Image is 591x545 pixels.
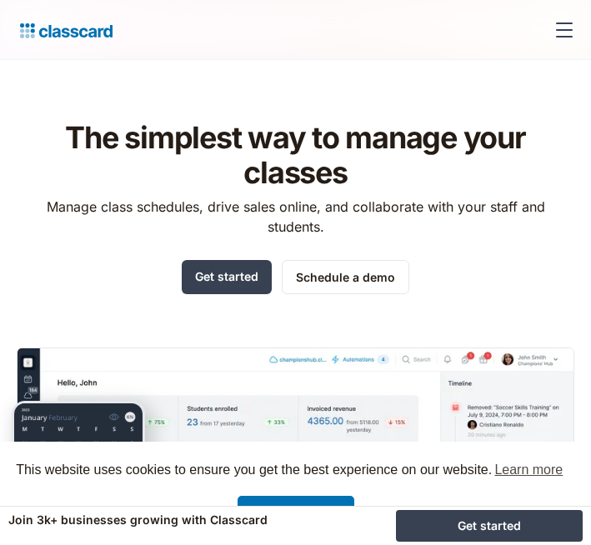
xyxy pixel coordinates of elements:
[31,197,560,237] p: Manage class schedules, drive sales online, and collaborate with your staff and students.
[13,18,113,42] a: home
[238,496,354,529] a: dismiss cookie message
[8,510,383,530] div: Join 3k+ businesses growing with Classcard
[492,457,565,482] a: learn more about cookies
[544,10,578,50] div: menu
[182,260,272,294] a: Get started
[16,457,575,482] span: This website uses cookies to ensure you get the best experience on our website.
[396,510,583,542] a: Get started
[282,260,409,294] a: Schedule a demo
[17,120,574,190] h1: The simplest way to manage your classes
